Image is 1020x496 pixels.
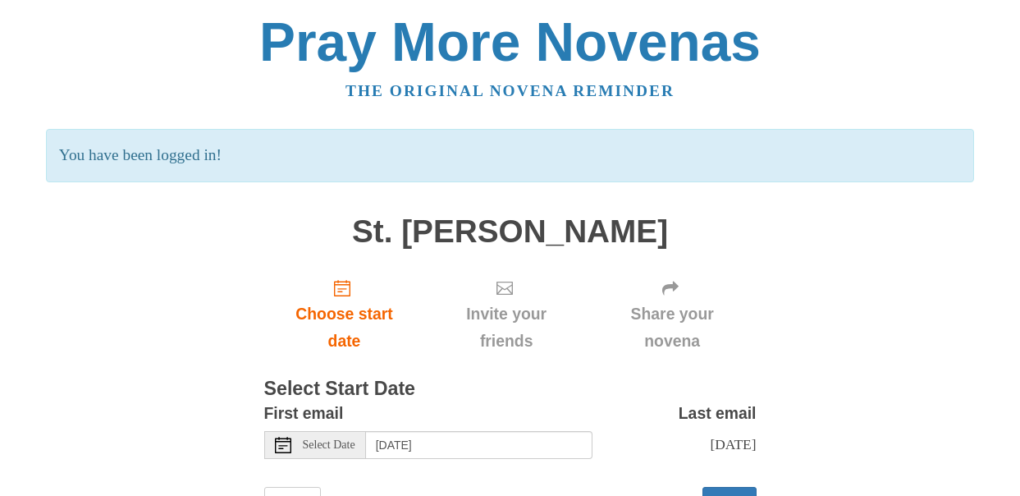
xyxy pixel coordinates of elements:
[710,436,756,452] span: [DATE]
[605,301,740,355] span: Share your novena
[46,129,974,182] p: You have been logged in!
[264,265,425,363] a: Choose start date
[588,265,757,363] div: Click "Next" to confirm your start date first.
[345,82,675,99] a: The original novena reminder
[281,301,409,355] span: Choose start date
[441,301,571,355] span: Invite your friends
[259,11,761,72] a: Pray More Novenas
[264,214,757,250] h1: St. [PERSON_NAME]
[679,400,757,427] label: Last email
[264,400,344,427] label: First email
[264,379,757,400] h3: Select Start Date
[424,265,588,363] div: Click "Next" to confirm your start date first.
[303,439,355,451] span: Select Date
